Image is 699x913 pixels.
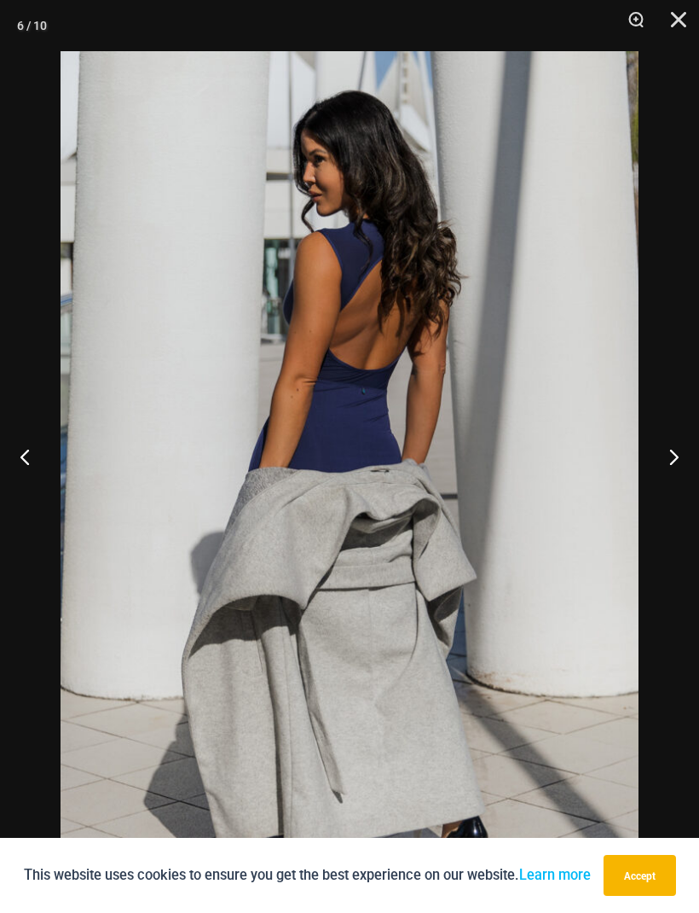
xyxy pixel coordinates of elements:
a: Learn more [519,867,591,883]
div: 6 / 10 [17,13,47,38]
button: Next [635,414,699,499]
p: This website uses cookies to ensure you get the best experience on our website. [24,864,591,887]
button: Accept [604,855,676,896]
